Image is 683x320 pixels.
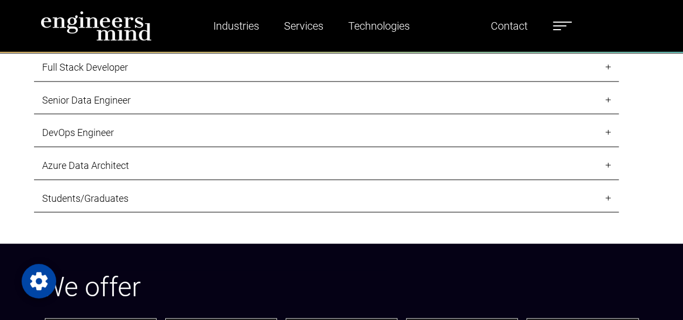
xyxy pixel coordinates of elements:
[40,11,152,41] img: logo
[344,13,414,38] a: Technologies
[486,13,531,38] a: Contact
[209,13,263,38] a: Industries
[40,271,141,303] span: We offer
[34,152,619,180] a: Azure Data Architect
[280,13,328,38] a: Services
[34,53,619,82] a: Full Stack Developer
[34,119,619,147] a: DevOps Engineer
[34,86,619,115] a: Senior Data Engineer
[34,185,619,213] a: Students/Graduates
